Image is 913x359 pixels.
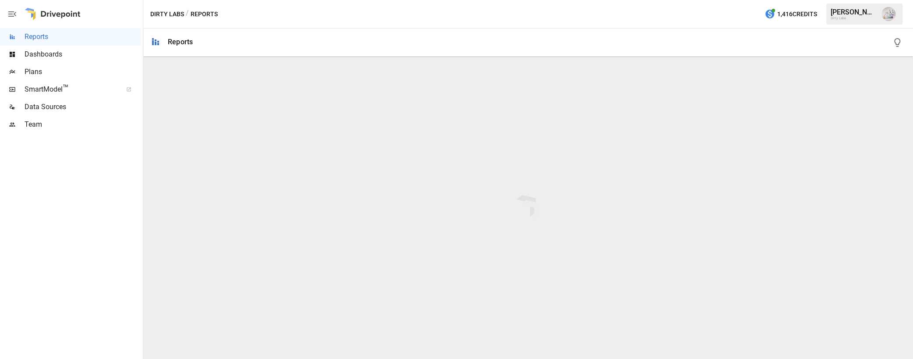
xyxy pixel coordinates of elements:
div: Reports [168,38,193,46]
button: Dirty Labs [150,9,184,20]
span: Data Sources [25,102,141,112]
span: Dashboards [25,49,141,60]
div: [PERSON_NAME] [831,8,876,16]
button: 1,416Credits [761,6,821,22]
span: ™ [63,83,69,94]
span: 1,416 Credits [777,9,817,20]
span: Plans [25,67,141,77]
span: Reports [25,32,141,42]
button: Emmanuelle Johnson [876,2,901,26]
div: Dirty Labs [831,16,876,20]
span: SmartModel [25,84,117,95]
img: drivepoint-animation.ef608ccb.svg [517,195,539,221]
span: Team [25,119,141,130]
div: / [186,9,189,20]
img: Emmanuelle Johnson [881,7,895,21]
